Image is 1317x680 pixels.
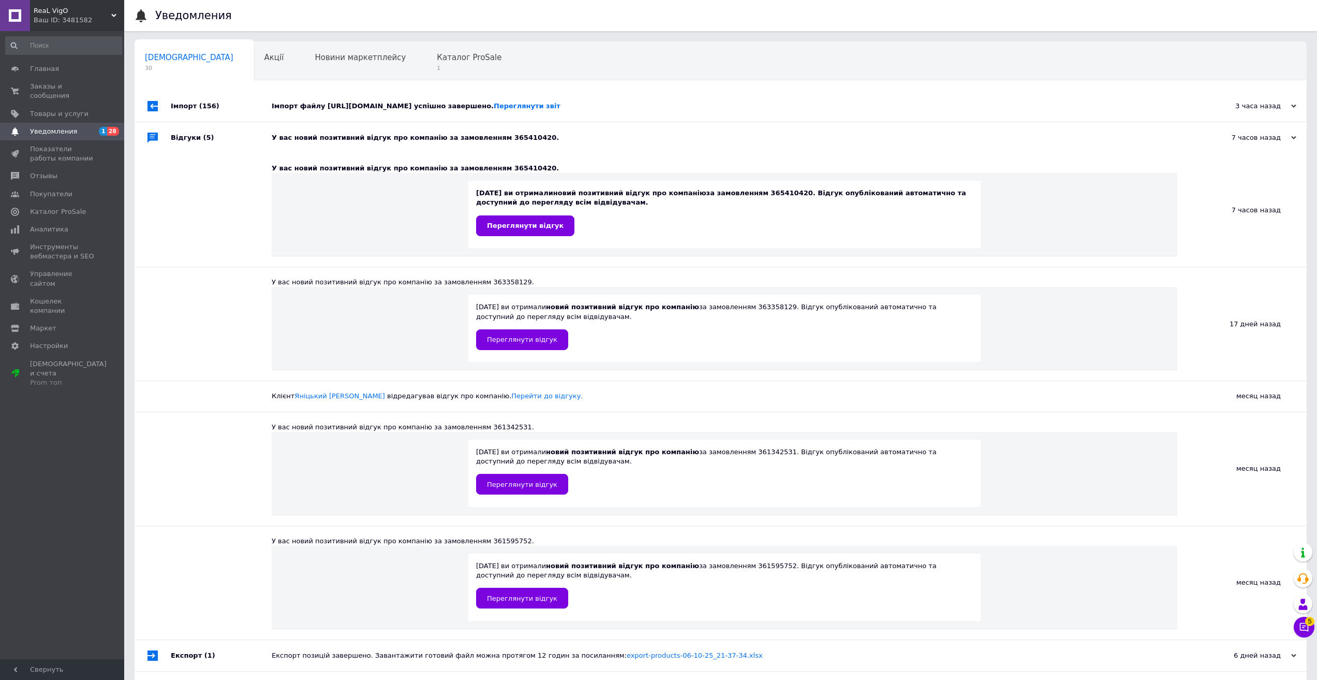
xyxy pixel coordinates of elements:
div: Імпорт файлу [URL][DOMAIN_NAME] успішно завершено. [272,102,1193,111]
span: Отзывы [30,171,57,181]
a: Переглянути звіт [494,102,560,110]
span: Показатели работы компании [30,144,96,163]
div: [DATE] ви отримали за замовленням 361595752. Відгук опублікований автоматично та доступний до пер... [476,561,973,609]
a: Переглянути відгук [476,215,574,236]
span: [DEMOGRAPHIC_DATA] [145,53,233,62]
span: 5 [1305,617,1314,626]
span: Товары и услуги [30,109,88,119]
span: Новини маркетплейсу [315,53,406,62]
b: новий позитивний відгук про компанію [546,448,699,456]
div: У вас новий позитивний відгук про компанію за замовленням 363358129. [272,278,1177,287]
a: Переглянути відгук [476,474,568,495]
span: ReaL VigO [34,6,111,16]
div: 17 дней назад [1177,267,1307,381]
div: 7 часов назад [1193,133,1296,142]
span: [DEMOGRAPHIC_DATA] и счета [30,359,107,388]
a: export-products-06-10-25_21-37-34.xlsx [627,652,763,659]
div: Експорт позицій завершено. Завантажити готовий файл можна протягом 12 годин за посиланням: [272,651,1193,660]
div: 6 дней назад [1193,651,1296,660]
span: Покупатели [30,190,72,199]
div: Імпорт [171,91,272,122]
span: Управление сайтом [30,269,96,288]
b: новий позитивний відгук про компанію [553,189,706,197]
span: Аналитика [30,225,68,234]
div: 3 часа назад [1193,102,1296,111]
span: Маркет [30,324,56,333]
div: У вас новий позитивний відгук про компанію за замовленням 361595752. [272,537,1177,546]
a: Переглянути відгук [476,329,568,350]
div: [DATE] ви отримали за замовленням 365410420. Відгук опублікований автоматично та доступний до пер... [476,189,973,236]
span: (1) [204,652,215,659]
span: 1 [437,64,501,72]
span: Переглянути відгук [487,595,557,602]
span: відредагував відгук про компанію. [387,392,583,400]
span: Клієнт [272,392,583,400]
span: Инструменты вебмастера и SEO [30,242,96,261]
b: новий позитивний відгук про компанію [546,562,699,570]
div: [DATE] ви отримали за замовленням 361342531. Відгук опублікований автоматично та доступний до пер... [476,447,973,495]
h1: Уведомления [155,9,232,22]
span: Главная [30,64,59,74]
span: Переглянути відгук [487,222,564,229]
a: Перейти до відгуку. [511,392,583,400]
div: Експорт [171,640,272,671]
div: У вас новий позитивний відгук про компанію за замовленням 365410420. [272,133,1193,142]
span: Уведомления [30,127,77,136]
span: Каталог ProSale [30,207,86,216]
input: Поиск [5,36,122,55]
div: месяц назад [1177,526,1307,640]
div: Ваш ID: 3481582 [34,16,124,25]
span: Кошелек компании [30,297,96,315]
span: 1 [99,127,107,136]
b: новий позитивний відгук про компанію [546,303,699,311]
div: У вас новий позитивний відгук про компанію за замовленням 361342531. [272,423,1177,432]
button: Чат с покупателем5 [1294,617,1314,638]
div: У вас новий позитивний відгук про компанію за замовленням 365410420. [272,164,1177,173]
div: Відгуки [171,122,272,153]
span: (156) [199,102,219,110]
div: 7 часов назад [1177,153,1307,267]
div: [DATE] ви отримали за замовленням 363358129. Відгук опублікований автоматично та доступний до пер... [476,302,973,350]
span: Акції [264,53,284,62]
span: 30 [145,64,233,72]
span: Переглянути відгук [487,336,557,343]
div: месяц назад [1177,381,1307,411]
span: Переглянути відгук [487,481,557,488]
div: месяц назад [1177,412,1307,526]
span: Каталог ProSale [437,53,501,62]
span: (5) [203,134,214,141]
div: Prom топ [30,378,107,387]
span: Заказы и сообщения [30,82,96,100]
span: 28 [107,127,119,136]
span: Настройки [30,341,68,351]
a: Переглянути відгук [476,588,568,609]
a: Яніцький [PERSON_NAME] [294,392,385,400]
